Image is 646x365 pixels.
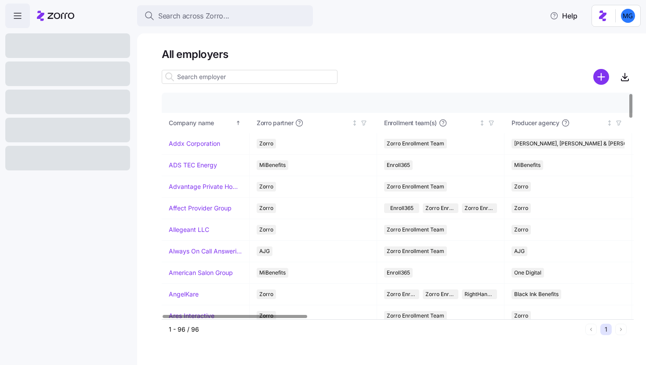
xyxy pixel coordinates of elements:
[465,203,494,213] span: Zorro Enrollment Experts
[615,324,627,335] button: Next page
[169,182,242,191] a: Advantage Private Home Care
[162,113,250,133] th: Company nameSorted ascending
[465,289,494,299] span: RightHandMan Financial
[514,203,528,213] span: Zorro
[137,5,313,26] button: Search across Zorro...
[514,160,541,170] span: MiBenefits
[384,119,437,127] span: Enrollment team(s)
[169,325,582,334] div: 1 - 96 / 96
[259,182,273,192] span: Zorro
[387,182,444,192] span: Zorro Enrollment Team
[158,11,229,22] span: Search across Zorro...
[514,246,525,256] span: AJG
[425,289,455,299] span: Zorro Enrollment Experts
[514,289,559,299] span: Black Ink Benefits
[259,268,286,278] span: MiBenefits
[514,311,528,321] span: Zorro
[352,120,358,126] div: Not sorted
[387,246,444,256] span: Zorro Enrollment Team
[621,9,635,23] img: 61c362f0e1d336c60eacb74ec9823875
[259,160,286,170] span: MiBenefits
[169,139,220,148] a: Addx Corporation
[514,268,541,278] span: One Digital
[169,311,214,320] a: Ares Interactive
[169,225,209,234] a: Allegeant LLC
[259,225,273,235] span: Zorro
[514,182,528,192] span: Zorro
[162,47,634,61] h1: All employers
[259,246,270,256] span: AJG
[600,324,612,335] button: 1
[504,113,632,133] th: Producer agencyNot sorted
[387,289,417,299] span: Zorro Enrollment Team
[543,7,584,25] button: Help
[257,119,293,127] span: Zorro partner
[259,289,273,299] span: Zorro
[593,69,609,85] svg: add icon
[235,120,241,126] div: Sorted ascending
[387,311,444,321] span: Zorro Enrollment Team
[377,113,504,133] th: Enrollment team(s)Not sorted
[169,161,217,170] a: ADS TEC Energy
[550,11,577,21] span: Help
[169,290,199,299] a: AngelKare
[387,139,444,148] span: Zorro Enrollment Team
[169,268,233,277] a: American Salon Group
[259,139,273,148] span: Zorro
[387,268,410,278] span: Enroll365
[387,225,444,235] span: Zorro Enrollment Team
[169,247,242,256] a: Always On Call Answering Service
[479,120,485,126] div: Not sorted
[606,120,613,126] div: Not sorted
[425,203,455,213] span: Zorro Enrollment Team
[387,160,410,170] span: Enroll365
[259,203,273,213] span: Zorro
[169,204,232,213] a: Affect Provider Group
[169,118,234,128] div: Company name
[259,311,273,321] span: Zorro
[250,113,377,133] th: Zorro partnerNot sorted
[390,203,414,213] span: Enroll365
[514,225,528,235] span: Zorro
[585,324,597,335] button: Previous page
[162,70,338,84] input: Search employer
[512,119,559,127] span: Producer agency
